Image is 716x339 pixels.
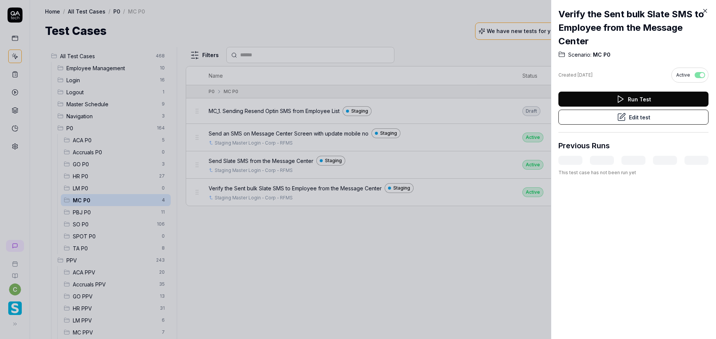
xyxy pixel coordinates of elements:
h2: Verify the Sent bulk Slate SMS to Employee from the Message Center [558,8,708,48]
span: MC P0 [591,51,611,59]
h3: Previous Runs [558,140,610,151]
span: Active [676,72,690,78]
div: This test case has not been run yet [558,169,708,176]
time: [DATE] [578,72,593,78]
button: Run Test [558,92,708,107]
span: Scenario: [568,51,591,59]
div: Created [558,72,593,78]
button: Edit test [558,110,708,125]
